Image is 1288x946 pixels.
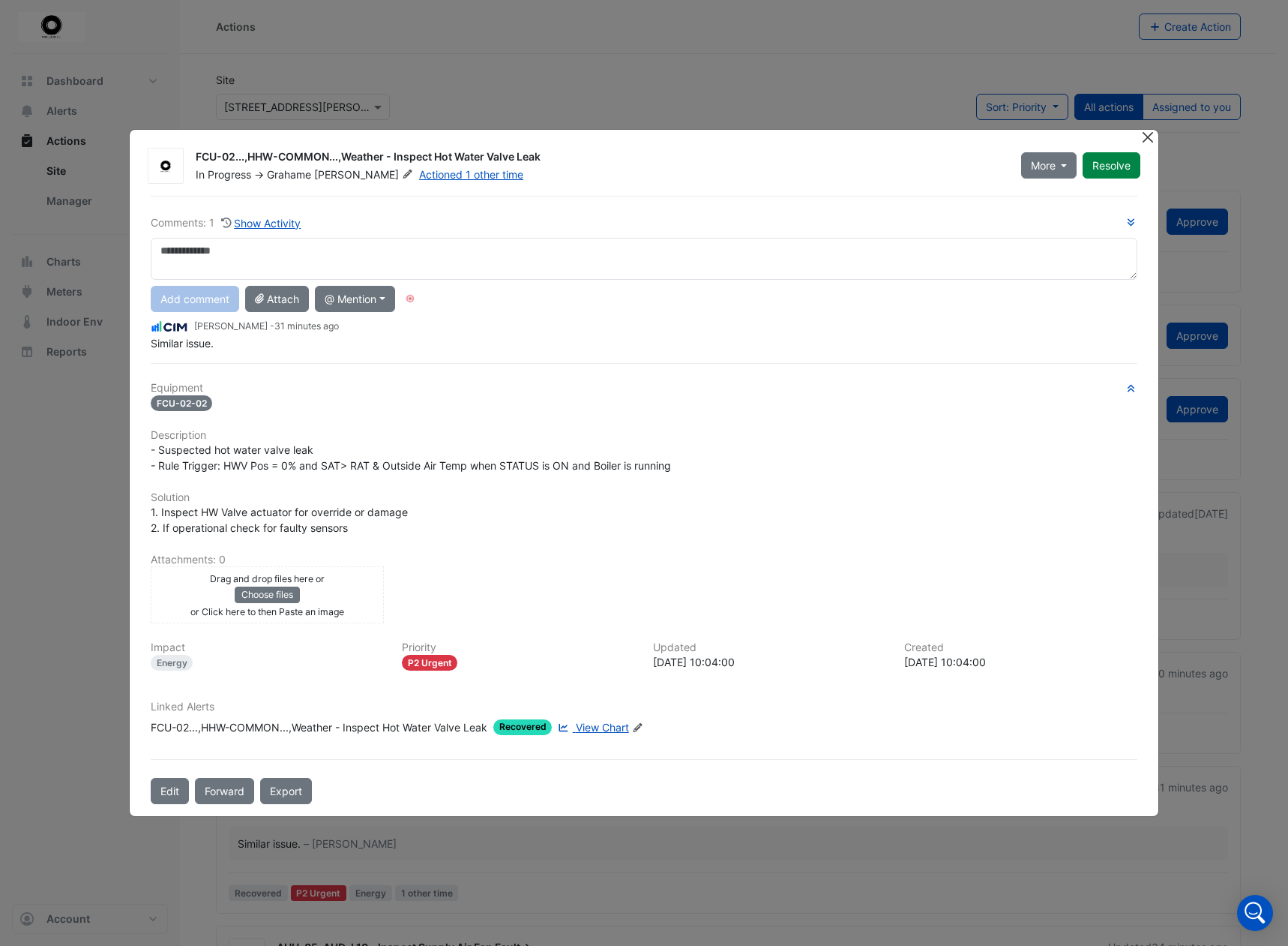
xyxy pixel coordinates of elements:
[151,778,189,804] button: Edit
[402,641,635,654] h6: Priority
[555,719,628,735] a: View Chart
[151,641,384,654] h6: Impact
[1031,158,1056,173] span: More
[576,721,629,734] span: View Chart
[260,778,312,804] a: Export
[151,701,1137,713] h6: Linked Alerts
[314,167,416,182] span: [PERSON_NAME]
[151,382,1137,395] h6: Equipment
[151,215,302,232] div: Comments: 1
[148,159,183,174] img: Macquarie Bank
[235,587,300,603] button: Choose files
[151,443,671,472] span: - Suspected hot water valve leak - Rule Trigger: HWV Pos = 0% and SAT> RAT & Outside Air Temp whe...
[196,168,251,181] span: In Progress
[196,149,1003,167] div: FCU-02...,HHW-COMMON...,Weather - Inspect Hot Water Valve Leak
[632,722,643,734] fa-icon: Edit Linked Alerts
[653,641,886,654] h6: Updated
[653,654,886,670] div: [DATE] 10:04:00
[419,168,523,181] a: Actioned 1 other time
[151,554,1137,566] h6: Attachments: 0
[1140,130,1155,146] button: Close
[151,655,193,671] div: Energy
[151,491,1137,504] h6: Solution
[151,719,487,735] div: FCU-02...,HHW-COMMON...,Weather - Inspect Hot Water Valve Leak
[190,606,344,617] small: or Click here to then Paste an image
[403,292,417,305] div: Tooltip anchor
[151,319,188,335] img: CIM
[210,573,325,584] small: Drag and drop files here or
[315,286,395,312] button: @ Mention
[151,429,1137,442] h6: Description
[195,778,254,804] button: Forward
[267,168,311,181] span: Grahame
[402,655,458,671] div: P2 Urgent
[254,168,264,181] span: ->
[194,320,339,333] small: [PERSON_NAME] -
[220,215,302,232] button: Show Activity
[151,506,408,534] span: 1. Inspect HW Valve actuator for override or damage 2. If operational check for faulty sensors
[151,395,213,411] span: FCU-02-02
[1237,895,1273,931] div: Open Intercom Messenger
[904,641,1137,654] h6: Created
[904,654,1137,670] div: [DATE] 10:04:00
[493,719,553,735] span: Recovered
[151,337,214,350] span: Similar issue.
[274,320,339,332] span: 2025-08-26 10:04:00
[245,286,309,312] button: Attach
[1021,152,1077,179] button: More
[1083,152,1140,179] button: Resolve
